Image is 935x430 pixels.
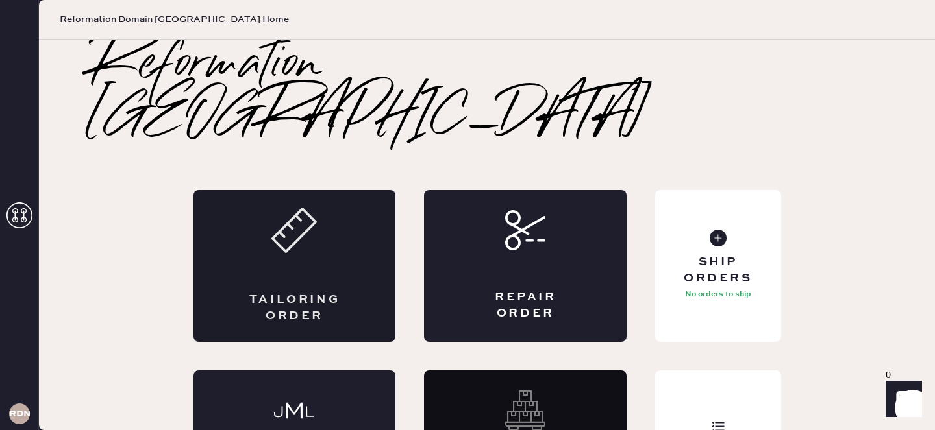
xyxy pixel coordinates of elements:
div: Ship Orders [666,254,770,287]
h2: Reformation [GEOGRAPHIC_DATA] [91,40,883,143]
p: No orders to ship [685,287,751,302]
iframe: Front Chat [873,372,929,427]
div: Tailoring Order [245,292,344,324]
h3: RDNA [9,409,30,418]
span: Reformation Domain [GEOGRAPHIC_DATA] Home [60,13,289,26]
div: Repair Order [476,289,575,322]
